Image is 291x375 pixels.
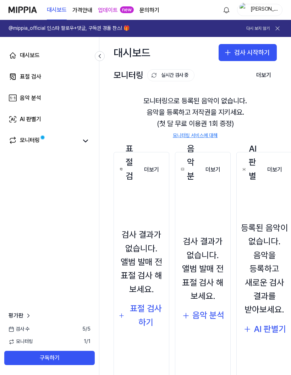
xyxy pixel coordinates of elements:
[192,309,224,322] div: 음악 분석
[9,311,32,320] a: 평가판
[241,142,262,197] div: AI 판별기
[262,162,288,177] a: 더보기
[47,0,67,20] a: 대시보드
[20,136,40,146] div: 모니터링
[147,69,194,81] button: 실시간 검사 중
[4,47,95,64] a: 대시보드
[114,69,194,82] div: 모니터링
[222,6,231,14] img: 알림
[127,302,165,329] div: 표절 검사하기
[254,322,286,336] div: AI 판별기
[20,94,41,102] div: 음악 분석
[114,44,150,61] div: 대시보드
[139,6,159,15] a: 문의하기
[250,6,278,13] div: [PERSON_NAME]
[9,311,23,320] span: 평가판
[9,326,29,333] span: 검사 수
[200,162,226,177] a: 더보기
[246,26,270,32] button: 다시 보지 않기
[4,89,95,107] a: 음악 분석
[182,309,224,322] button: 음악 분석
[251,68,277,82] button: 더보기
[241,221,288,317] div: 등록된 음악이 없습니다. 음악을 등록하고 새로운 검사 결과를 받아보세요.
[4,111,95,128] a: AI 판별기
[20,51,40,60] div: 대시보드
[98,6,118,15] a: 업데이트
[243,322,286,336] button: AI 판별기
[118,142,138,197] div: 표절 검사
[9,338,33,345] span: 모니터링
[138,163,165,177] button: 더보기
[72,6,92,15] a: 가격안내
[20,115,41,124] div: AI 판별기
[84,338,90,345] span: 1 / 1
[9,136,78,146] a: 모니터링
[173,132,218,139] a: 모니터링 서비스에 대해
[120,6,134,13] div: new
[262,163,288,177] button: 더보기
[180,235,226,303] div: 검사 결과가 없습니다. 앨범 발매 전 표절 검사 해보세요.
[240,3,248,17] img: profile
[219,44,277,61] button: 검사 시작하기
[20,72,41,81] div: 표절 검사
[118,302,165,329] button: 표절 검사하기
[4,351,95,365] button: 구독하기
[237,4,282,16] button: profile[PERSON_NAME]
[9,25,130,32] h1: @mippia_official 인스타 팔로우+댓글, 구독권 경품 찬스! 🎁
[4,68,95,85] a: 표절 검사
[114,87,277,148] div: 모니터링으로 등록된 음악이 없습니다. 음악을 등록하고 저작권을 지키세요. (첫 달 무료 이용권 1회 증정)
[82,326,90,333] span: 5 / 5
[180,142,200,197] div: 음악 분석
[138,162,165,177] a: 더보기
[118,228,165,296] div: 검사 결과가 없습니다. 앨범 발매 전 표절 검사 해보세요.
[200,163,226,177] button: 더보기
